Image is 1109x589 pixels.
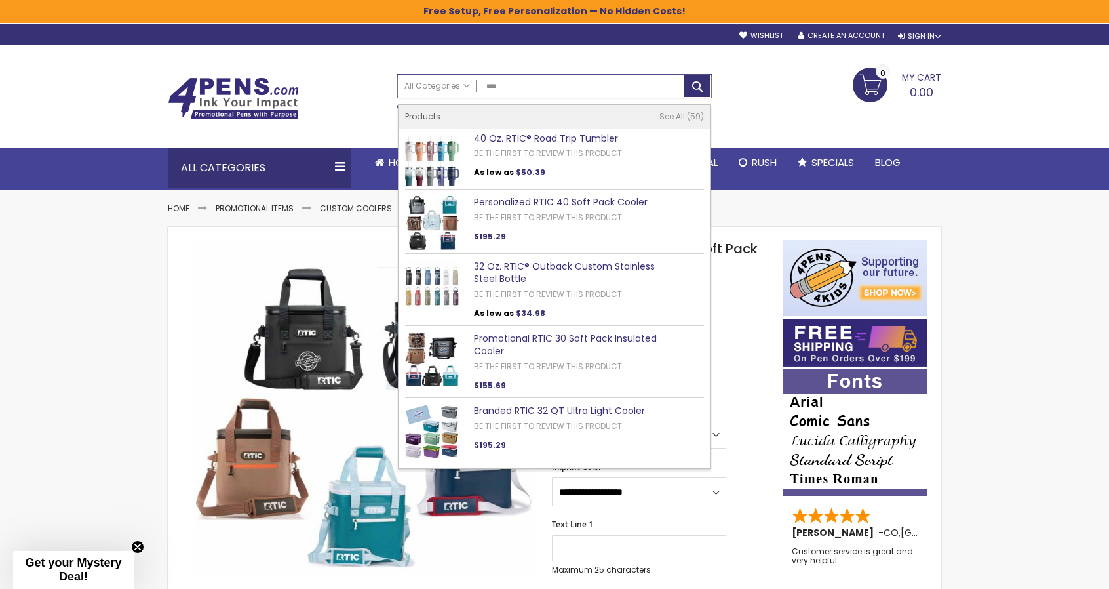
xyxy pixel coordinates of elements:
[405,196,459,250] img: Personalized RTIC 40 Soft Pack Cooler
[811,155,854,169] span: Specials
[405,132,459,186] img: 40 Oz. RTIC® Road Trip Tumbler
[739,31,783,41] a: Wishlist
[783,319,927,367] img: Free shipping on orders over $199
[168,77,299,119] img: 4Pens Custom Pens and Promotional Products
[474,404,645,417] a: Branded RTIC 32 QT Ultra Light Cooler
[389,155,416,169] span: Home
[474,167,514,178] span: As low as
[13,551,134,589] div: Get your Mystery Deal!Close teaser
[516,167,545,178] span: $50.39
[474,212,622,223] a: Be the first to review this product
[405,260,459,314] img: 32 Oz. RTIC® Outback Custom Stainless Steel Bottle
[516,308,545,319] span: $34.98
[474,439,506,451] span: $195.29
[216,203,294,214] a: Promotional Items
[131,540,144,554] button: Close teaser
[787,148,865,177] a: Specials
[474,420,622,432] a: Be the first to review this product
[320,203,392,214] a: Custom Coolers
[783,369,927,496] img: font-personalization-examples
[792,526,878,539] span: [PERSON_NAME]
[552,565,726,575] p: Maximum 25 characters
[194,239,534,579] img: Custom Logo RTIC 20 Soft Pack Camping Cooler
[405,405,459,458] img: Branded RTIC 32 QT Ultra Light Cooler
[474,260,655,285] a: 32 Oz. RTIC® Outback Custom Stainless Steel Bottle
[687,111,704,122] span: 59
[405,333,459,386] img: Promotional RTIC 30 Soft Pack Insulated Cooler
[552,461,602,472] span: Imprint Color
[552,519,593,530] span: Text Line 1
[865,148,911,177] a: Blog
[898,31,941,41] div: Sign In
[474,289,622,300] a: Be the first to review this product
[798,31,885,41] a: Create an Account
[474,195,648,209] a: Personalized RTIC 40 Soft Pack Cooler
[398,75,477,96] a: All Categories
[405,111,440,122] span: Products
[474,308,514,319] span: As low as
[168,203,189,214] a: Home
[404,81,470,91] span: All Categories
[25,556,121,583] span: Get your Mystery Deal!
[875,155,901,169] span: Blog
[659,112,704,122] a: See All 59
[880,67,885,79] span: 0
[602,98,712,125] div: Free shipping on pen orders over $199
[783,240,927,316] img: 4pens 4 kids
[659,111,685,122] span: See All
[474,332,657,357] a: Promotional RTIC 30 Soft Pack Insulated Cooler
[910,84,933,100] span: 0.00
[752,155,777,169] span: Rush
[792,547,919,575] div: Customer service is great and very helpful
[853,68,941,100] a: 0.00 0
[474,148,622,159] a: Be the first to review this product
[364,148,426,177] a: Home
[474,380,506,391] span: $155.69
[728,148,787,177] a: Rush
[168,148,351,188] div: All Categories
[474,361,622,372] a: Be the first to review this product
[474,231,506,242] span: $195.29
[474,132,618,145] a: 40 Oz. RTIC® Road Trip Tumbler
